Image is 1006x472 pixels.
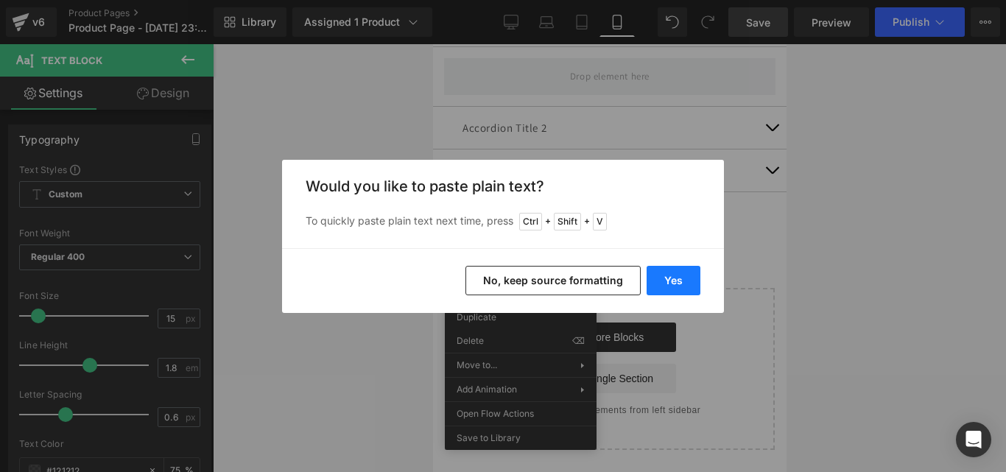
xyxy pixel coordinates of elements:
[110,320,243,349] a: Add Single Section
[956,422,991,457] div: Open Intercom Messenger
[306,213,700,230] p: To quickly paste plain text next time, press
[584,214,590,229] span: +
[306,177,700,195] h3: Would you like to paste plain text?
[554,213,581,230] span: Shift
[519,213,542,230] span: Ctrl
[29,74,324,94] p: Accordion Title 2
[465,266,641,295] button: No, keep source formatting
[35,361,318,371] p: or Drag & Drop elements from left sidebar
[593,213,607,230] span: V
[29,116,324,136] p: Accordion Title 3
[647,266,700,295] button: Yes
[545,214,551,229] span: +
[110,278,243,308] a: Explore Blocks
